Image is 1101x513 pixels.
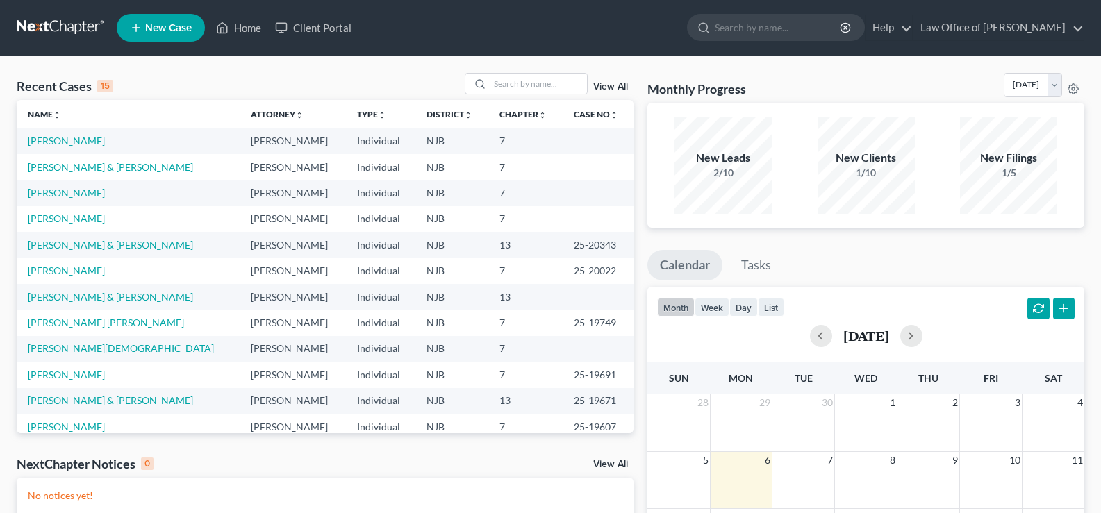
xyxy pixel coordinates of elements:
[28,161,193,173] a: [PERSON_NAME] & [PERSON_NAME]
[415,232,488,258] td: NJB
[251,109,304,119] a: Attorneyunfold_more
[240,284,346,310] td: [PERSON_NAME]
[695,298,729,317] button: week
[1008,452,1022,469] span: 10
[53,111,61,119] i: unfold_more
[888,394,897,411] span: 1
[674,150,772,166] div: New Leads
[415,414,488,439] td: NJB
[209,15,268,40] a: Home
[240,310,346,335] td: [PERSON_NAME]
[17,455,154,472] div: NextChapter Notices
[1045,372,1062,384] span: Sat
[563,362,634,387] td: 25-19691
[268,15,358,40] a: Client Portal
[1013,394,1022,411] span: 3
[141,457,154,470] div: 0
[28,291,193,303] a: [PERSON_NAME] & [PERSON_NAME]
[28,342,214,354] a: [PERSON_NAME][DEMOGRAPHIC_DATA]
[563,414,634,439] td: 25-19607
[647,81,746,97] h3: Monthly Progress
[866,15,912,40] a: Help
[538,111,547,119] i: unfold_more
[240,362,346,387] td: [PERSON_NAME]
[488,362,563,387] td: 7
[145,23,192,33] span: New Case
[696,394,710,411] span: 28
[346,232,415,258] td: Individual
[729,298,758,317] button: day
[488,206,563,232] td: 7
[843,328,889,343] h2: [DATE]
[240,232,346,258] td: [PERSON_NAME]
[378,111,386,119] i: unfold_more
[488,284,563,310] td: 13
[17,78,113,94] div: Recent Cases
[240,154,346,180] td: [PERSON_NAME]
[415,362,488,387] td: NJB
[610,111,618,119] i: unfold_more
[346,154,415,180] td: Individual
[960,150,1057,166] div: New Filings
[28,264,105,276] a: [PERSON_NAME]
[820,394,834,411] span: 30
[346,336,415,362] td: Individual
[657,298,695,317] button: month
[415,284,488,310] td: NJB
[28,109,61,119] a: Nameunfold_more
[888,452,897,469] span: 8
[647,250,722,280] a: Calendar
[488,232,563,258] td: 13
[854,372,877,384] span: Wed
[240,258,346,283] td: [PERSON_NAME]
[674,166,772,180] div: 2/10
[28,369,105,380] a: [PERSON_NAME]
[488,258,563,283] td: 7
[28,187,105,199] a: [PERSON_NAME]
[563,258,634,283] td: 25-20022
[240,414,346,439] td: [PERSON_NAME]
[818,166,915,180] div: 1/10
[951,394,959,411] span: 2
[346,258,415,283] td: Individual
[669,372,689,384] span: Sun
[488,310,563,335] td: 7
[1070,452,1084,469] span: 11
[28,394,193,406] a: [PERSON_NAME] & [PERSON_NAME]
[240,206,346,232] td: [PERSON_NAME]
[28,421,105,432] a: [PERSON_NAME]
[593,460,628,469] a: View All
[346,284,415,310] td: Individual
[758,298,784,317] button: list
[563,232,634,258] td: 25-20343
[763,452,772,469] span: 6
[346,362,415,387] td: Individual
[415,336,488,362] td: NJB
[464,111,472,119] i: unfold_more
[415,154,488,180] td: NJB
[28,317,184,328] a: [PERSON_NAME] [PERSON_NAME]
[488,128,563,153] td: 7
[574,109,618,119] a: Case Nounfold_more
[488,180,563,205] td: 7
[346,206,415,232] td: Individual
[415,206,488,232] td: NJB
[240,180,346,205] td: [PERSON_NAME]
[795,372,813,384] span: Tue
[240,128,346,153] td: [PERSON_NAME]
[415,310,488,335] td: NJB
[28,212,105,224] a: [PERSON_NAME]
[918,372,938,384] span: Thu
[415,180,488,205] td: NJB
[240,336,346,362] td: [PERSON_NAME]
[913,15,1084,40] a: Law Office of [PERSON_NAME]
[960,166,1057,180] div: 1/5
[488,414,563,439] td: 7
[346,414,415,439] td: Individual
[818,150,915,166] div: New Clients
[488,336,563,362] td: 7
[715,15,842,40] input: Search by name...
[488,388,563,414] td: 13
[702,452,710,469] span: 5
[28,135,105,146] a: [PERSON_NAME]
